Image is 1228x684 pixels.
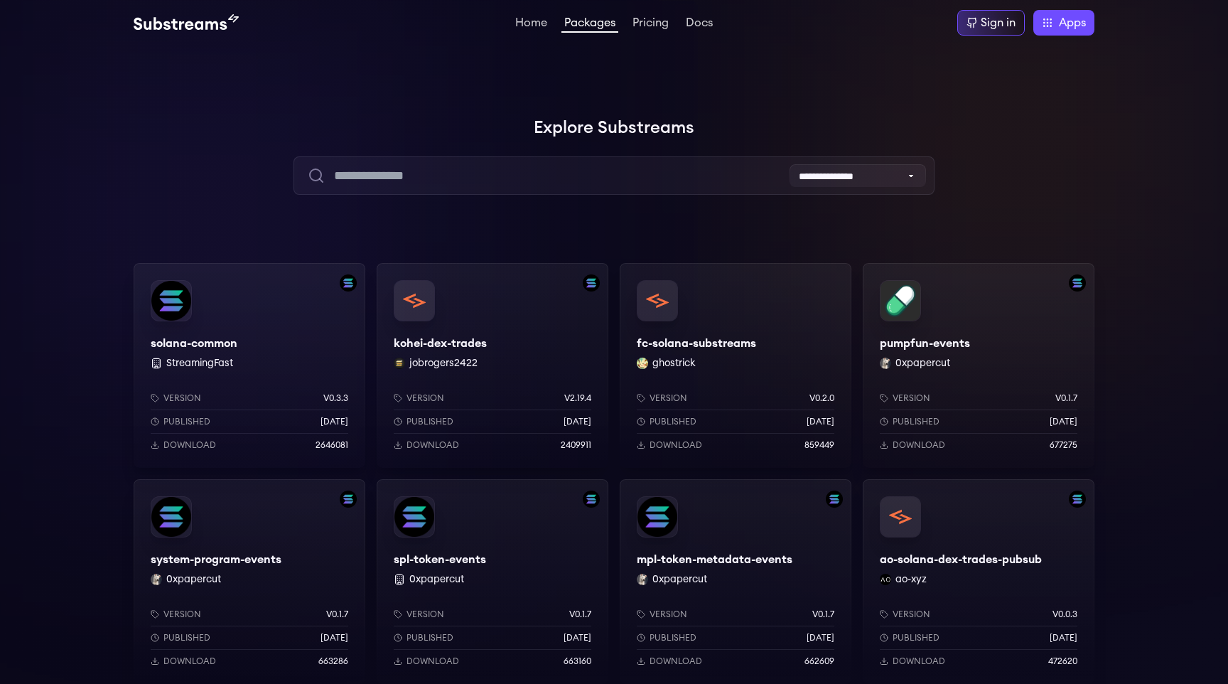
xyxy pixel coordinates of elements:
a: Filter by solana networkkohei-dex-tradeskohei-dex-tradesjobrogers2422 jobrogers2422Versionv2.19.4... [377,263,608,468]
p: Version [163,609,201,620]
p: [DATE] [807,632,834,643]
a: Home [512,17,550,31]
p: Version [893,392,930,404]
p: 662609 [804,656,834,667]
button: 0xpapercut [652,572,707,587]
a: Filter by solana networkmpl-token-metadata-eventsmpl-token-metadata-events0xpapercut 0xpapercutVe... [620,479,851,684]
button: ghostrick [652,356,696,370]
img: Filter by solana network [1069,491,1086,508]
p: v0.1.7 [1055,392,1077,404]
a: Packages [561,17,618,33]
p: Published [406,416,453,427]
p: v0.3.3 [323,392,348,404]
p: Version [893,609,930,620]
p: 663160 [564,656,591,667]
p: Version [406,392,444,404]
a: Filter by solana networksolana-commonsolana-common StreamingFastVersionv0.3.3Published[DATE]Downl... [134,263,365,468]
a: Filter by solana networkspl-token-eventsspl-token-events 0xpapercutVersionv0.1.7Published[DATE]Do... [377,479,608,684]
p: v0.1.7 [812,609,834,620]
p: Download [893,656,945,667]
p: Published [406,632,453,643]
p: v0.0.3 [1052,609,1077,620]
p: 859449 [804,439,834,451]
a: Filter by solana networkao-solana-dex-trades-pubsubao-solana-dex-trades-pubsubao-xyz ao-xyzVersio... [863,479,1094,684]
p: Download [406,439,459,451]
a: Filter by solana networkpumpfun-eventspumpfun-events0xpapercut 0xpapercutVersionv0.1.7Published[D... [863,263,1094,468]
a: Docs [683,17,716,31]
p: [DATE] [321,632,348,643]
p: Download [406,656,459,667]
p: Published [650,632,696,643]
p: Published [163,632,210,643]
p: 2646081 [316,439,348,451]
p: [DATE] [321,416,348,427]
p: 2409911 [561,439,591,451]
h1: Explore Substreams [134,114,1094,142]
div: Sign in [981,14,1016,31]
p: Version [650,392,687,404]
a: fc-solana-substreamsfc-solana-substreamsghostrick ghostrickVersionv0.2.0Published[DATE]Download85... [620,263,851,468]
p: v2.19.4 [564,392,591,404]
p: [DATE] [1050,632,1077,643]
button: 0xpapercut [895,356,950,370]
p: [DATE] [807,416,834,427]
p: v0.2.0 [809,392,834,404]
a: Sign in [957,10,1025,36]
p: 677275 [1050,439,1077,451]
p: Published [650,416,696,427]
img: Filter by solana network [340,274,357,292]
img: Substream's logo [134,14,239,31]
p: v0.1.7 [326,609,348,620]
button: StreamingFast [166,356,233,370]
p: Published [893,632,939,643]
p: [DATE] [564,632,591,643]
img: Filter by solana network [583,491,600,508]
button: ao-xyz [895,572,927,587]
button: jobrogers2422 [409,356,478,370]
img: Filter by solana network [826,491,843,508]
a: Filter by solana networksystem-program-eventssystem-program-events0xpapercut 0xpapercutVersionv0.... [134,479,365,684]
p: Download [650,656,702,667]
img: Filter by solana network [1069,274,1086,292]
p: [DATE] [1050,416,1077,427]
p: Version [650,609,687,620]
p: 472620 [1048,656,1077,667]
span: Apps [1059,14,1086,31]
p: Download [893,439,945,451]
p: Download [650,439,702,451]
p: Download [163,439,216,451]
p: Download [163,656,216,667]
p: Published [893,416,939,427]
p: Version [406,609,444,620]
p: 663286 [318,656,348,667]
p: v0.1.7 [569,609,591,620]
p: Published [163,416,210,427]
p: [DATE] [564,416,591,427]
img: Filter by solana network [340,491,357,508]
p: Version [163,392,201,404]
button: 0xpapercut [409,572,464,587]
a: Pricing [630,17,672,31]
button: 0xpapercut [166,572,221,587]
img: Filter by solana network [583,274,600,292]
